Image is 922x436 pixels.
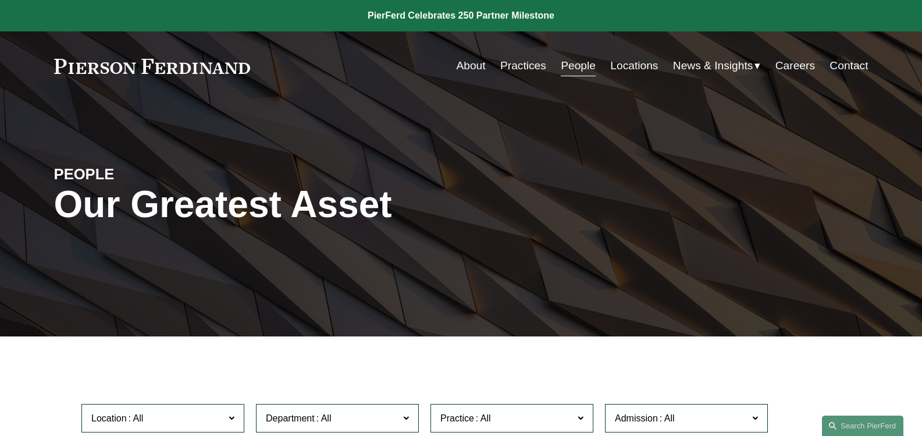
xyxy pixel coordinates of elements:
h4: PEOPLE [54,165,258,183]
span: Department [266,413,315,423]
a: Locations [610,55,658,77]
span: Location [91,413,127,423]
a: About [456,55,485,77]
a: Search this site [822,416,903,436]
a: Careers [775,55,815,77]
a: Practices [500,55,546,77]
a: Contact [830,55,868,77]
a: folder dropdown [673,55,761,77]
a: People [561,55,596,77]
h1: Our Greatest Asset [54,183,597,226]
span: News & Insights [673,56,753,76]
span: Admission [615,413,658,423]
span: Practice [440,413,474,423]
